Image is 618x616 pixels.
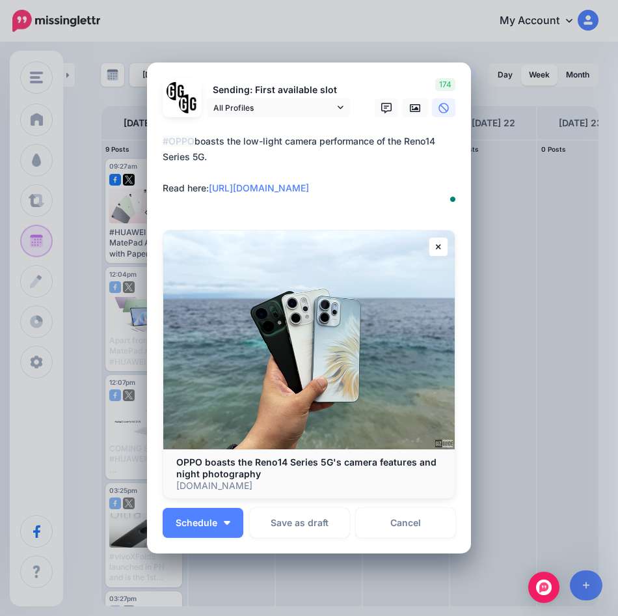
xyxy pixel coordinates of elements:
p: [DOMAIN_NAME] [176,480,442,492]
div: Open Intercom Messenger [528,572,559,603]
button: Save as draft [250,508,349,538]
span: All Profiles [213,101,334,115]
img: JT5sWCfR-79925.png [179,94,198,113]
img: OPPO boasts the Reno14 Series 5G's camera features and night photography [163,231,455,449]
img: 353459792_649996473822713_4483302954317148903_n-bsa138318.png [167,82,185,101]
span: Schedule [176,518,217,527]
a: All Profiles [207,98,350,117]
b: OPPO boasts the Reno14 Series 5G's camera features and night photography [176,456,437,479]
textarea: To enrich screen reader interactions, please activate Accessibility in Grammarly extension settings [163,133,462,212]
div: boasts the low-light camera performance of the Reno14 Series 5G. Read here: [163,133,462,196]
button: Schedule [163,508,243,538]
a: Cancel [356,508,455,538]
span: 174 [435,78,455,91]
p: Sending: First available slot [207,83,350,98]
img: arrow-down-white.png [224,521,230,525]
